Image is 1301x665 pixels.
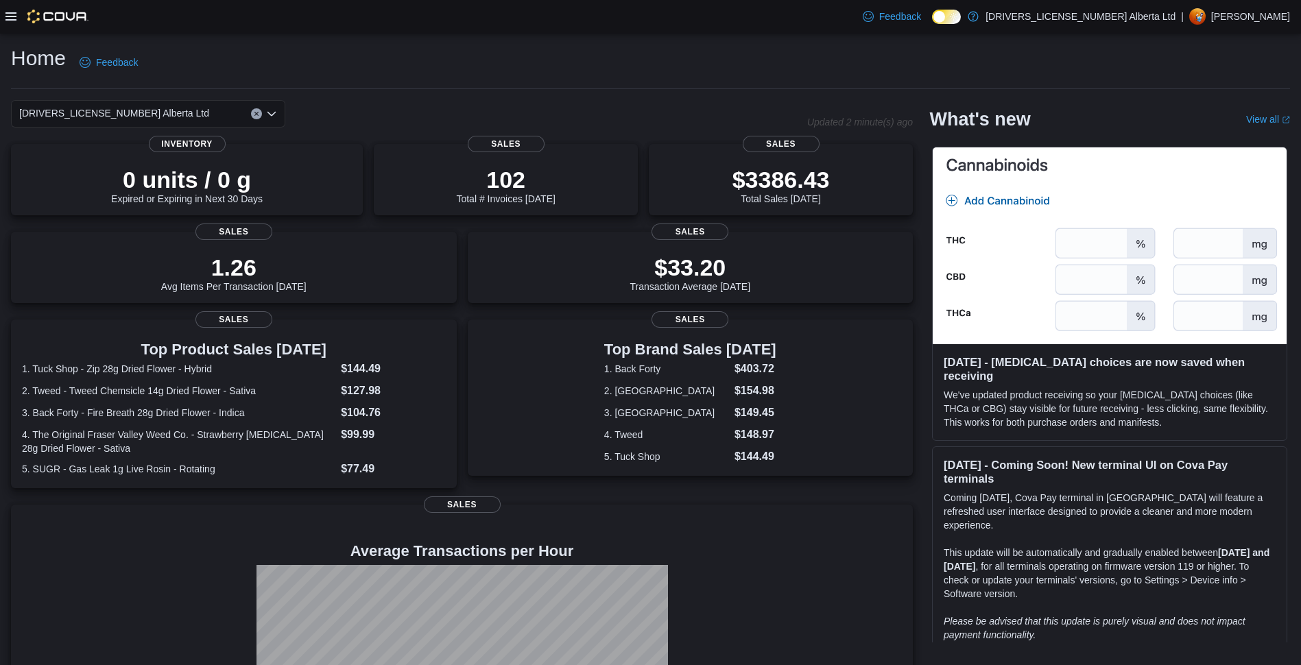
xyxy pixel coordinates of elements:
h4: Average Transactions per Hour [22,543,902,559]
h3: Top Brand Sales [DATE] [604,341,776,358]
dd: $154.98 [735,383,776,399]
span: Sales [652,311,728,328]
p: | [1181,8,1184,25]
dd: $77.49 [341,461,445,477]
dt: 2. Tweed - Tweed Chemsicle 14g Dried Flower - Sativa [22,384,335,398]
p: 0 units / 0 g [111,166,263,193]
h2: What's new [929,108,1030,130]
span: [DRIVERS_LICENSE_NUMBER] Alberta Ltd [19,105,209,121]
h3: Top Product Sales [DATE] [22,341,446,358]
p: This update will be automatically and gradually enabled between , for all terminals operating on ... [944,546,1276,601]
button: Clear input [251,108,262,119]
dd: $403.72 [735,361,776,377]
span: Feedback [96,56,138,69]
h3: [DATE] - Coming Soon! New terminal UI on Cova Pay terminals [944,458,1276,485]
dt: 1. Back Forty [604,362,729,376]
dd: $104.76 [341,404,445,421]
div: Expired or Expiring in Next 30 Days [111,166,263,204]
dd: $144.49 [341,361,445,377]
dd: $127.98 [341,383,445,399]
h3: [DATE] - [MEDICAL_DATA] choices are now saved when receiving [944,355,1276,383]
dt: 3. [GEOGRAPHIC_DATA] [604,406,729,420]
dd: $148.97 [735,426,776,443]
span: Sales [424,496,501,513]
span: Sales [468,136,545,152]
dt: 1. Tuck Shop - Zip 28g Dried Flower - Hybrid [22,362,335,376]
svg: External link [1282,116,1290,124]
div: Avg Items Per Transaction [DATE] [161,254,307,292]
div: Total # Invoices [DATE] [456,166,555,204]
dt: 2. [GEOGRAPHIC_DATA] [604,384,729,398]
a: Feedback [74,49,143,76]
dd: $99.99 [341,426,445,443]
div: Transaction Average [DATE] [630,254,750,292]
div: Chris Zimmerman [1189,8,1206,25]
span: Inventory [149,136,226,152]
dd: $149.45 [735,404,776,421]
span: Feedback [879,10,921,23]
dd: $144.49 [735,448,776,465]
span: Sales [743,136,820,152]
dt: 4. Tweed [604,428,729,442]
dt: 3. Back Forty - Fire Breath 28g Dried Flower - Indica [22,406,335,420]
dt: 5. Tuck Shop [604,450,729,463]
span: Sales [195,223,272,240]
p: $3386.43 [732,166,830,193]
p: [DRIVERS_LICENSE_NUMBER] Alberta Ltd [986,8,1175,25]
p: $33.20 [630,254,750,281]
button: Open list of options [266,108,277,119]
span: Sales [652,223,728,240]
a: View allExternal link [1246,114,1290,125]
span: Sales [195,311,272,328]
p: 102 [456,166,555,193]
input: Dark Mode [932,10,961,24]
img: Cova [27,10,88,23]
p: 1.26 [161,254,307,281]
div: Total Sales [DATE] [732,166,830,204]
h1: Home [11,45,66,72]
p: Updated 2 minute(s) ago [807,117,913,128]
em: Please be advised that this update is purely visual and does not impact payment functionality. [944,616,1245,640]
p: We've updated product receiving so your [MEDICAL_DATA] choices (like THCa or CBG) stay visible fo... [944,388,1276,429]
dt: 4. The Original Fraser Valley Weed Co. - Strawberry [MEDICAL_DATA] 28g Dried Flower - Sativa [22,428,335,455]
dt: 5. SUGR - Gas Leak 1g Live Rosin - Rotating [22,462,335,476]
a: Feedback [857,3,927,30]
p: Coming [DATE], Cova Pay terminal in [GEOGRAPHIC_DATA] will feature a refreshed user interface des... [944,491,1276,532]
p: [PERSON_NAME] [1211,8,1290,25]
